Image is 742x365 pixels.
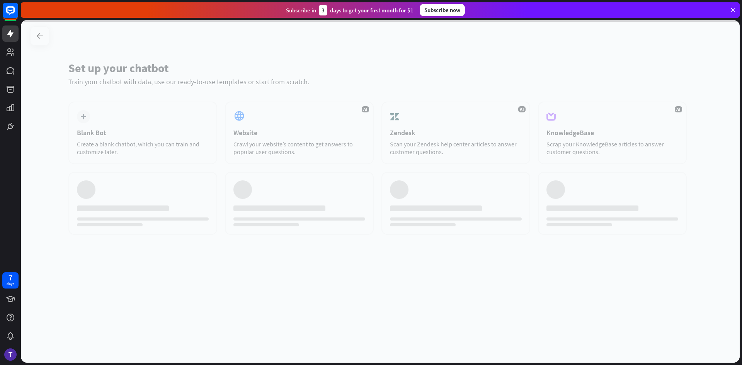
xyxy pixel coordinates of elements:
[9,274,12,281] div: 7
[2,272,19,289] a: 7 days
[286,5,414,15] div: Subscribe in days to get your first month for $1
[420,4,465,16] div: Subscribe now
[319,5,327,15] div: 3
[7,281,14,287] div: days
